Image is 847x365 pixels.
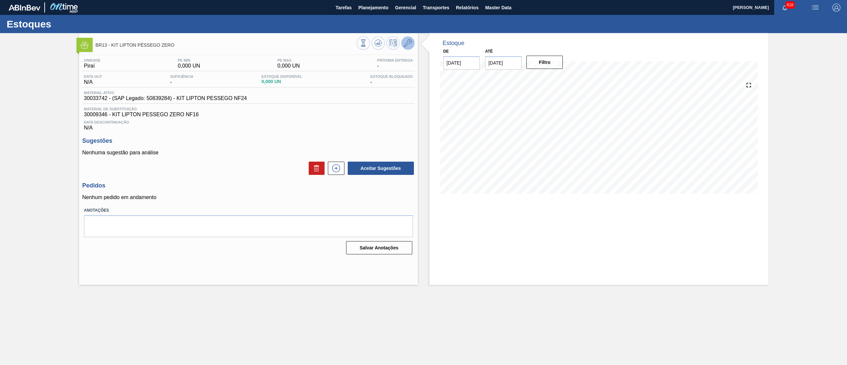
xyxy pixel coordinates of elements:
span: Relatórios [456,4,478,12]
span: Estoque Disponível [261,75,302,78]
button: Salvar Anotações [346,241,412,254]
div: Excluir Sugestões [305,162,325,175]
span: Tarefas [335,4,352,12]
button: Aceitar Sugestões [348,162,414,175]
span: Data out [84,75,102,78]
span: Material ativo [84,91,247,95]
span: 0,000 UN [178,63,200,69]
input: dd/mm/yyyy [485,56,522,70]
div: Estoque [443,40,465,47]
span: Próxima Entrega [377,58,413,62]
button: Notificações [774,3,795,12]
span: 0,000 UN [261,79,302,84]
span: Transportes [423,4,449,12]
span: 0,000 UN [277,63,300,69]
span: 30009346 - KIT LIPTON PESSEGO ZERO NF16 [84,112,413,118]
input: dd/mm/yyyy [443,56,480,70]
img: userActions [811,4,819,12]
button: Visão Geral dos Estoques [357,36,370,50]
span: Estoque Bloqueado [370,75,413,78]
img: Logout [832,4,840,12]
div: - [376,58,415,69]
span: Planejamento [358,4,388,12]
img: TNhmsLtSVTkK8tSr43FrP2fwEKptu5GPRR3wAAAABJRU5ErkJggg== [9,5,40,11]
div: Nova sugestão [325,162,344,175]
h3: Sugestões [82,137,415,144]
span: BR13 - KIT LIPTON PÊSSEGO ZERO [96,43,357,48]
div: Aceitar Sugestões [344,161,415,176]
div: N/A [82,75,104,85]
span: PE MIN [178,58,200,62]
button: Filtro [526,56,563,69]
span: Material de Substituição [84,107,413,111]
h3: Pedidos [82,182,415,189]
span: Gerencial [395,4,416,12]
div: - [369,75,414,85]
button: Ir ao Master Data / Geral [401,36,415,50]
label: De [443,49,449,54]
span: Data Descontinuação [84,120,413,124]
span: 618 [785,1,795,9]
span: Suficiência [170,75,193,78]
label: Anotações [84,206,413,215]
button: Atualizar Gráfico [372,36,385,50]
span: Unidade [84,58,101,62]
label: Até [485,49,493,54]
span: PE MAX [277,58,300,62]
span: Piraí [84,63,101,69]
p: Nenhuma sugestão para análise [82,150,415,156]
img: Ícone [80,41,89,49]
p: Nenhum pedido em andamento [82,194,415,200]
span: Master Data [485,4,511,12]
div: N/A [82,118,415,131]
button: Programar Estoque [386,36,400,50]
div: - [168,75,195,85]
span: 30033742 - (SAP Legado: 50839284) - KIT LIPTON PESSEGO NF24 [84,95,247,101]
h1: Estoques [7,20,124,28]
